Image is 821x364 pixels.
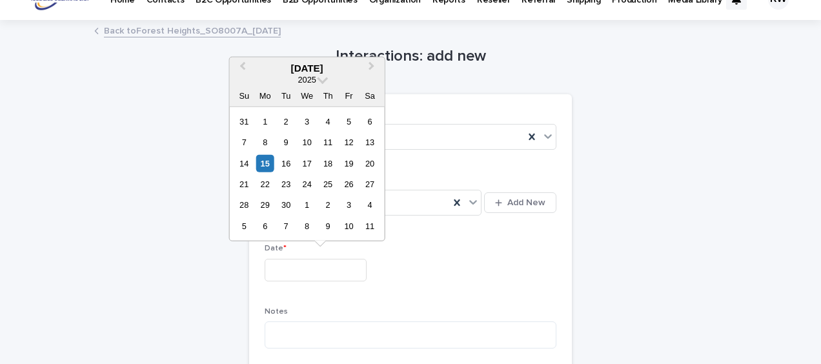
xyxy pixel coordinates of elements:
div: month 2025-09 [234,111,380,237]
div: Tu [278,86,295,104]
div: Choose Sunday, September 7th, 2025 [236,134,253,151]
div: Choose Monday, October 6th, 2025 [256,217,274,235]
div: Choose Tuesday, September 30th, 2025 [278,196,295,214]
div: Choose Friday, October 3rd, 2025 [340,196,358,214]
div: Choose Wednesday, September 10th, 2025 [298,134,316,151]
div: Choose Thursday, September 25th, 2025 [319,176,337,193]
div: Choose Sunday, September 21st, 2025 [236,176,253,193]
h1: Interactions: add new [249,47,572,66]
div: Choose Monday, September 29th, 2025 [256,196,274,214]
div: Choose Sunday, September 14th, 2025 [236,154,253,172]
div: Choose Wednesday, September 17th, 2025 [298,154,316,172]
button: Previous Month [231,58,252,79]
div: Choose Thursday, September 18th, 2025 [319,154,337,172]
div: Su [236,86,253,104]
div: Mo [256,86,274,104]
div: Choose Saturday, September 20th, 2025 [361,154,378,172]
div: Choose Thursday, September 4th, 2025 [319,112,337,130]
div: Choose Monday, September 22nd, 2025 [256,176,274,193]
div: Choose Saturday, September 6th, 2025 [361,112,378,130]
div: Choose Wednesday, October 1st, 2025 [298,196,316,214]
div: Choose Friday, September 5th, 2025 [340,112,358,130]
div: Choose Friday, September 12th, 2025 [340,134,358,151]
div: Choose Wednesday, October 8th, 2025 [298,217,316,235]
div: Choose Tuesday, September 9th, 2025 [278,134,295,151]
div: Choose Tuesday, September 16th, 2025 [278,154,295,172]
div: Choose Friday, September 19th, 2025 [340,154,358,172]
div: Choose Thursday, October 2nd, 2025 [319,196,337,214]
div: Choose Friday, September 26th, 2025 [340,176,358,193]
div: Choose Monday, September 8th, 2025 [256,134,274,151]
span: Add New [507,198,545,207]
div: Choose Tuesday, September 23rd, 2025 [278,176,295,193]
div: Choose Tuesday, September 2nd, 2025 [278,112,295,130]
div: Choose Saturday, October 4th, 2025 [361,196,378,214]
button: Add New [484,192,556,213]
a: Back toForest Heights_SO8007A_[DATE] [104,23,281,37]
div: Choose Thursday, October 9th, 2025 [319,217,337,235]
div: Choose Saturday, September 27th, 2025 [361,176,378,193]
div: We [298,86,316,104]
div: Th [319,86,337,104]
div: Choose Friday, October 10th, 2025 [340,217,358,235]
div: Choose Sunday, September 28th, 2025 [236,196,253,214]
div: Choose Saturday, September 13th, 2025 [361,134,378,151]
div: Choose Wednesday, September 24th, 2025 [298,176,316,193]
button: Next Month [363,58,383,79]
div: Sa [361,86,378,104]
div: Choose Saturday, October 11th, 2025 [361,217,378,235]
div: Choose Tuesday, October 7th, 2025 [278,217,295,235]
div: Choose Monday, September 1st, 2025 [256,112,274,130]
div: [DATE] [230,62,385,74]
span: 2025 [298,74,316,84]
div: Choose Thursday, September 11th, 2025 [319,134,337,151]
div: Choose Wednesday, September 3rd, 2025 [298,112,316,130]
div: Choose Monday, September 15th, 2025 [256,154,274,172]
div: Fr [340,86,358,104]
div: Choose Sunday, October 5th, 2025 [236,217,253,235]
span: Notes [265,308,288,316]
div: Choose Sunday, August 31st, 2025 [236,112,253,130]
